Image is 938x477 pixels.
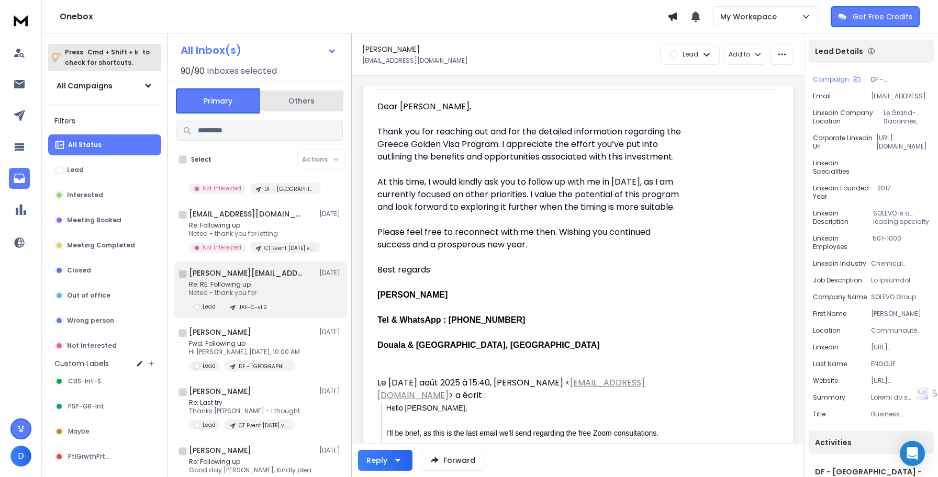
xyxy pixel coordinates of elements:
[189,209,304,219] h1: [EMAIL_ADDRESS][DOMAIN_NAME]
[48,396,161,417] button: PSP-GR-Int
[362,56,468,65] p: [EMAIL_ADDRESS][DOMAIN_NAME]
[871,92,930,100] p: [EMAIL_ADDRESS][DOMAIN_NAME]
[873,209,930,226] p: SOLEVO is a leading specialty chemicals distribution platform and partner to farmers, businesses,...
[377,377,645,401] a: [EMAIL_ADDRESS][DOMAIN_NAME]
[720,12,781,22] p: My Workspace
[809,431,934,454] div: Activities
[813,377,838,385] p: website
[203,244,241,252] p: Not Interested
[48,285,161,306] button: Out of office
[813,184,877,201] p: Linkedin Founded Year
[48,446,161,467] button: PtlGrwthPrtnr
[54,358,109,369] h3: Custom Labels
[813,259,866,268] p: Linkedin Industry
[189,407,300,415] p: Thanks [PERSON_NAME] - I thought
[181,45,241,55] h1: All Inbox(s)
[683,50,698,59] p: Lead
[189,230,315,238] p: Noted - thank you for letting
[67,291,110,300] p: Out of office
[48,235,161,256] button: Meeting Completed
[871,326,930,335] p: Communauté urbaine de [GEOGRAPHIC_DATA], [GEOGRAPHIC_DATA], [GEOGRAPHIC_DATA]
[260,89,343,112] button: Others
[377,340,600,349] font: Douala & [GEOGRAPHIC_DATA], [GEOGRAPHIC_DATA]
[871,410,930,418] p: Business Development Manager - Digital & Services Cluster (CAM-GH-AO-MAD)
[181,65,205,77] span: 90 / 90
[871,360,930,368] p: ENGOUE
[871,75,930,84] p: DF - [GEOGRAPHIC_DATA] - FU.1.2
[366,455,387,465] div: Reply
[813,360,847,368] p: Last Name
[813,209,873,226] p: Linkedin Description
[68,402,104,411] span: PSP-GR-Int
[377,290,448,299] font: [PERSON_NAME]
[362,44,420,54] h1: [PERSON_NAME]
[189,268,304,278] h1: [PERSON_NAME][EMAIL_ADDRESS][PERSON_NAME][DOMAIN_NAME]
[877,184,930,201] p: 2017
[48,134,161,155] button: All Status
[189,399,300,407] p: Re: Last try
[67,316,114,325] p: Wrong person
[67,266,91,275] p: Closed
[189,327,251,337] h1: [PERSON_NAME]
[48,310,161,331] button: Wrong person
[386,404,467,412] span: Hello [PERSON_NAME],
[60,10,667,23] h1: Onebox
[871,393,930,402] p: Loremi do s Ametcons'a elitse do Eiusmodtem, Incididunt Utlabor etd Magna aliq eni Adminimve qu N...
[48,371,161,392] button: CBS-Int-Sell
[176,88,260,113] button: Primary
[813,92,831,100] p: Email
[813,276,862,285] p: Job Description
[358,450,412,471] button: Reply
[48,210,161,231] button: Meeting Booked
[876,134,930,151] p: [URL][DOMAIN_NAME]
[377,100,683,364] div: Dear [PERSON_NAME], Thank you for reaching out and for the detailed information regarding the Gre...
[67,216,121,224] p: Meeting Booked
[189,348,300,356] p: Hi [PERSON_NAME], [DATE], 10:00 AM
[68,427,90,436] span: Maybe
[189,386,251,396] h1: [PERSON_NAME]
[65,47,150,68] p: Press to check for shortcuts.
[377,377,683,402] div: Le [DATE] août 2025 à 15:40, [PERSON_NAME] < > a écrit :
[48,185,161,206] button: Interested
[871,293,930,301] p: SOLEVO Group
[813,326,841,335] p: location
[189,221,315,230] p: Re: Following up
[813,234,873,251] p: Linkedin Employees
[729,50,750,59] p: Add to
[239,422,289,429] p: CT Event [DATE] v2 FU.2
[68,452,111,461] span: PtlGrwthPrtnr
[67,241,135,249] p: Meeting Completed
[67,166,84,174] p: Lead
[68,141,102,149] p: All Status
[189,289,273,297] p: Noted - thank you for
[207,65,277,77] h3: Inboxes selected
[48,335,161,356] button: Not Interested
[871,259,930,268] p: Chemical Manufacturing
[189,445,251,456] h1: [PERSON_NAME]
[813,293,867,301] p: Company Name
[172,40,345,61] button: All Inbox(s)
[386,429,659,437] span: I'll be brief, as this is the last email we'll send regarding the free Zoom consultations.
[264,244,315,252] p: CT Event [DATE] v2 FU.2
[239,303,267,311] p: JAF-C-v1.2
[189,280,273,289] p: Re: RE: Following up
[67,342,117,350] p: Not Interested
[10,446,31,467] button: D
[191,155,211,164] label: Select
[67,191,103,199] p: Interested
[48,260,161,281] button: Closed
[203,421,216,429] p: Lead
[815,46,863,56] p: Lead Details
[873,234,930,251] p: 501-1000
[813,410,825,418] p: title
[377,315,525,324] font: Tel & WhatsApp : [PHONE_NUMBER]
[239,362,289,370] p: DF - [GEOGRAPHIC_DATA] - FU.1.2
[421,450,484,471] button: Forward
[68,377,108,385] span: CBS-Int-Sell
[57,81,113,91] h1: All Campaigns
[813,159,874,176] p: Linkedin Specialities
[319,210,343,218] p: [DATE]
[831,6,920,27] button: Get Free Credits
